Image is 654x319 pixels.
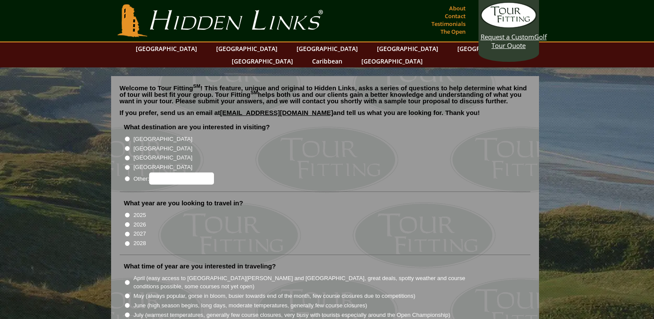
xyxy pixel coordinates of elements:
[120,109,530,122] p: If you prefer, send us an email at and tell us what you are looking for. Thank you!
[227,55,297,67] a: [GEOGRAPHIC_DATA]
[134,301,367,310] label: June (high season begins, long days, moderate temperatures, generally few course closures)
[373,42,443,55] a: [GEOGRAPHIC_DATA]
[357,55,427,67] a: [GEOGRAPHIC_DATA]
[443,10,468,22] a: Contact
[308,55,347,67] a: Caribbean
[134,135,192,144] label: [GEOGRAPHIC_DATA]
[193,83,201,89] sup: SM
[251,90,258,95] sup: SM
[481,32,534,41] span: Request a Custom
[429,18,468,30] a: Testimonials
[212,42,282,55] a: [GEOGRAPHIC_DATA]
[134,163,192,172] label: [GEOGRAPHIC_DATA]
[134,153,192,162] label: [GEOGRAPHIC_DATA]
[124,123,270,131] label: What destination are you interested in visiting?
[134,239,146,248] label: 2028
[124,262,276,271] label: What time of year are you interested in traveling?
[453,42,523,55] a: [GEOGRAPHIC_DATA]
[134,172,214,185] label: Other:
[149,172,214,185] input: Other:
[131,42,201,55] a: [GEOGRAPHIC_DATA]
[481,2,537,50] a: Request a CustomGolf Tour Quote
[134,211,146,220] label: 2025
[134,144,192,153] label: [GEOGRAPHIC_DATA]
[292,42,362,55] a: [GEOGRAPHIC_DATA]
[447,2,468,14] a: About
[124,199,243,207] label: What year are you looking to travel in?
[120,85,530,104] p: Welcome to Tour Fitting ! This feature, unique and original to Hidden Links, asks a series of que...
[134,292,415,300] label: May (always popular, gorse in bloom, busier towards end of the month, few course closures due to ...
[134,220,146,229] label: 2026
[438,26,468,38] a: The Open
[134,274,481,291] label: April (easy access to [GEOGRAPHIC_DATA][PERSON_NAME] and [GEOGRAPHIC_DATA], great deals, spotty w...
[220,109,333,116] a: [EMAIL_ADDRESS][DOMAIN_NAME]
[134,230,146,238] label: 2027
